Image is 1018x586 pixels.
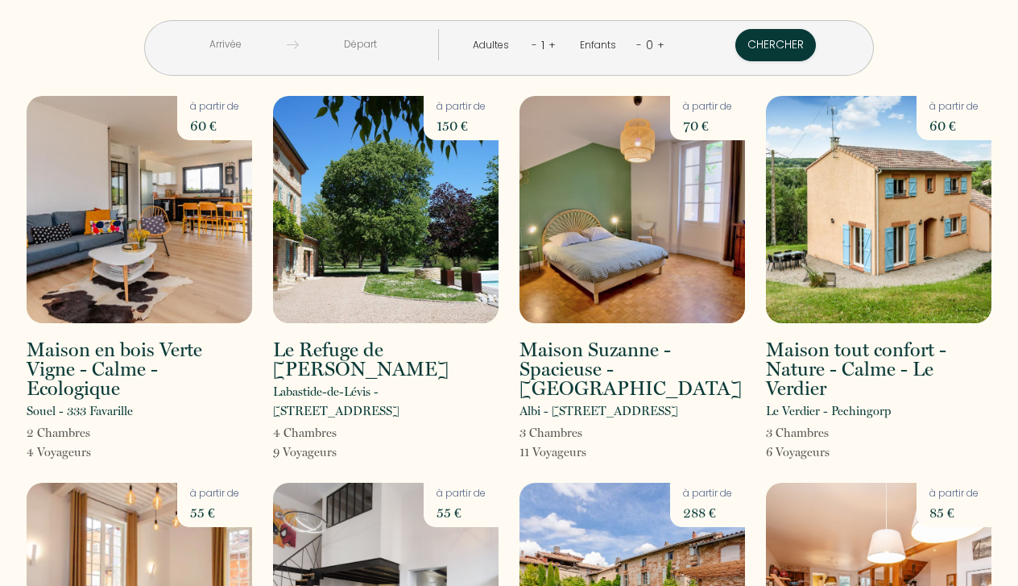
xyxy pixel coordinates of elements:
span: s [577,426,582,440]
div: 1 [537,32,548,58]
p: à partir de [929,486,979,501]
span: s [824,426,829,440]
div: Adultes [473,38,515,53]
p: 9 Voyageur [273,443,337,462]
a: - [532,37,537,52]
p: à partir de [437,99,486,114]
img: rental-image [27,96,252,323]
p: à partir de [683,99,732,114]
h2: Le Refuge de [PERSON_NAME] [273,340,499,379]
p: Souel - 333 Favarille [27,401,133,421]
p: 4 Voyageur [27,443,91,462]
p: 6 Voyageur [766,443,830,462]
p: à partir de [190,486,239,501]
p: 288 € [683,501,732,524]
p: 55 € [190,501,239,524]
p: 150 € [437,114,486,137]
span: s [825,445,830,459]
p: 70 € [683,114,732,137]
div: Enfants [580,38,622,53]
a: - [636,37,642,52]
h2: Maison Suzanne - Spacieuse - [GEOGRAPHIC_DATA] [519,340,745,398]
p: à partir de [683,486,732,501]
span: s [85,426,90,440]
p: à partir de [929,99,979,114]
p: 3 Chambre [519,423,586,443]
a: + [657,37,664,52]
p: 11 Voyageur [519,443,586,462]
button: Chercher [735,29,816,61]
img: rental-image [273,96,499,323]
input: Arrivée [163,29,287,60]
p: 3 Chambre [766,423,830,443]
img: rental-image [766,96,991,323]
h2: Maison en bois Verte Vigne - Calme - Ecologique [27,340,252,398]
h2: Maison tout confort - Nature - Calme - Le Verdier [766,340,991,398]
span: s [332,426,337,440]
p: 60 € [190,114,239,137]
p: à partir de [190,99,239,114]
img: rental-image [519,96,745,323]
p: 60 € [929,114,979,137]
p: Albi - [STREET_ADDRESS] [519,401,678,421]
p: à partir de [437,486,486,501]
p: Labastide-de-Lévis - [STREET_ADDRESS] [273,382,499,421]
input: Départ [299,29,422,60]
p: 55 € [437,501,486,524]
p: 2 Chambre [27,423,91,443]
p: Le Verdier - Pechingorp [766,401,891,421]
p: 85 € [929,501,979,524]
a: + [548,37,556,52]
div: 0 [642,32,657,58]
span: s [332,445,337,459]
img: guests [287,39,299,51]
span: s [86,445,91,459]
p: 4 Chambre [273,423,337,443]
span: s [581,445,586,459]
